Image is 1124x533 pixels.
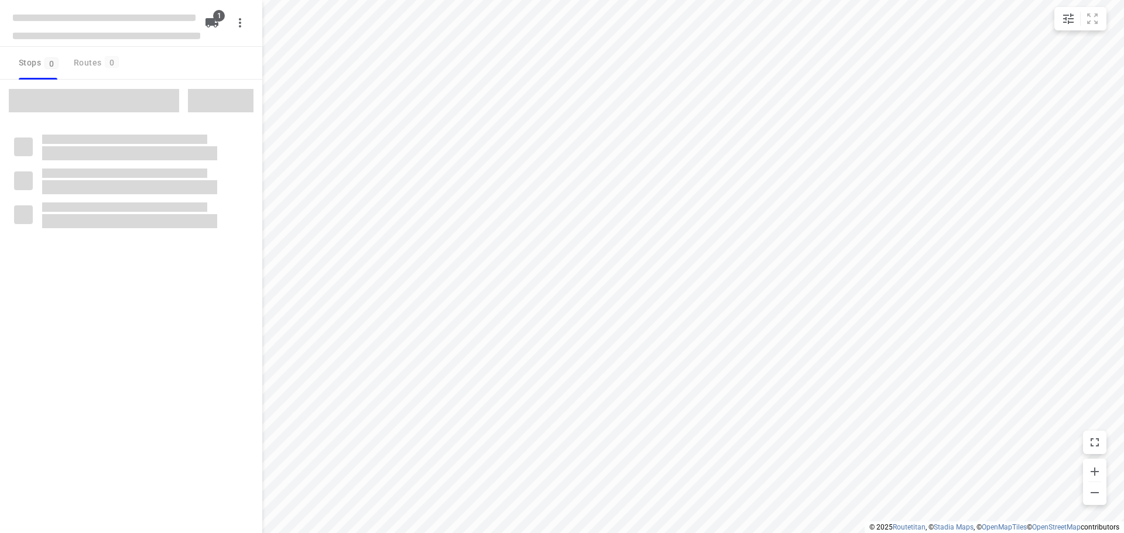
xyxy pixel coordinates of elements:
[1057,7,1080,30] button: Map settings
[1032,523,1081,531] a: OpenStreetMap
[934,523,974,531] a: Stadia Maps
[1054,7,1106,30] div: small contained button group
[869,523,1119,531] li: © 2025 , © , © © contributors
[893,523,926,531] a: Routetitan
[982,523,1027,531] a: OpenMapTiles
